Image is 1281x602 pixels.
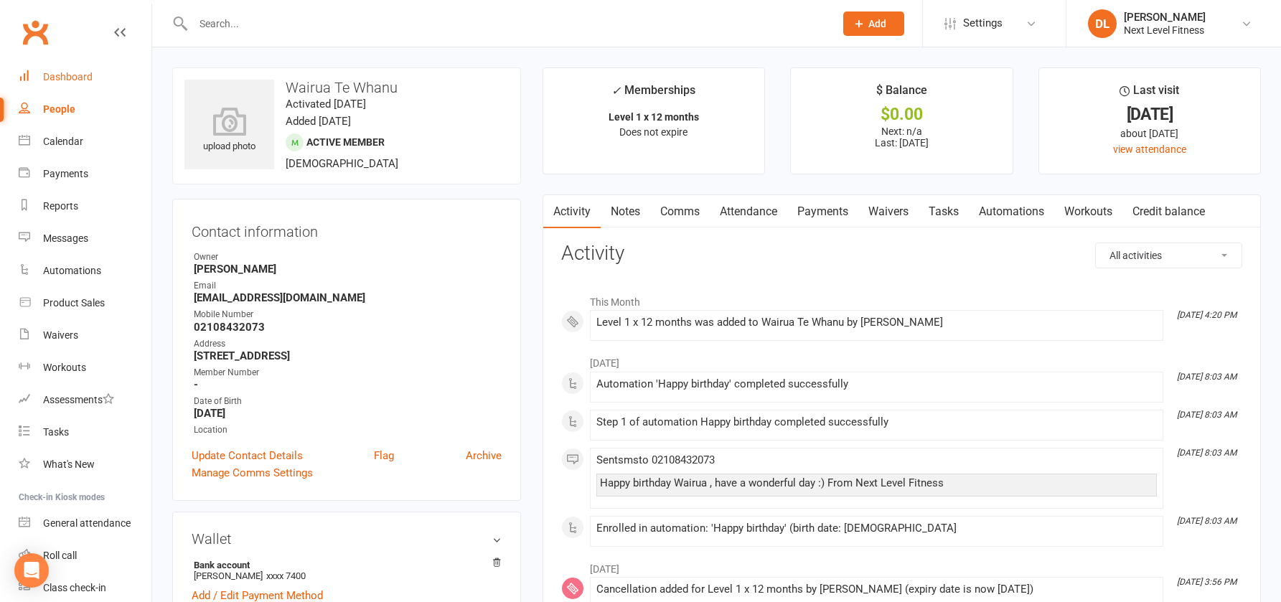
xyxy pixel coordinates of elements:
div: Mobile Number [194,308,502,321]
div: Dashboard [43,71,93,83]
a: Automations [969,195,1054,228]
div: Last visit [1120,81,1179,107]
a: Update Contact Details [192,447,303,464]
span: Does not expire [619,126,688,138]
div: Address [194,337,502,351]
span: Sent sms to 02108432073 [596,453,715,466]
h3: Activity [561,243,1242,265]
a: Flag [374,447,394,464]
div: Step 1 of automation Happy birthday completed successfully [596,416,1157,428]
div: Date of Birth [194,395,502,408]
i: [DATE] 8:03 AM [1177,372,1237,382]
a: Calendar [19,126,151,158]
strong: [EMAIL_ADDRESS][DOMAIN_NAME] [194,291,502,304]
strong: Bank account [194,560,494,570]
a: Workouts [1054,195,1122,228]
div: DL [1088,9,1117,38]
span: Active member [306,136,385,148]
a: Assessments [19,384,151,416]
div: Happy birthday Wairua , have a wonderful day :) From Next Level Fitness [600,477,1153,489]
a: view attendance [1113,144,1186,155]
i: [DATE] 8:03 AM [1177,410,1237,420]
a: Waivers [19,319,151,352]
div: Next Level Fitness [1124,24,1206,37]
div: General attendance [43,517,131,529]
div: Class check-in [43,582,106,593]
div: about [DATE] [1052,126,1247,141]
strong: [STREET_ADDRESS] [194,349,502,362]
span: [DEMOGRAPHIC_DATA] [286,157,398,170]
h3: Wallet [192,531,502,547]
div: Tasks [43,426,69,438]
a: Messages [19,222,151,255]
div: $ Balance [876,81,927,107]
div: Enrolled in automation: 'Happy birthday' (birth date: [DEMOGRAPHIC_DATA] [596,522,1157,535]
div: Payments [43,168,88,179]
button: Add [843,11,904,36]
a: Payments [19,158,151,190]
time: Added [DATE] [286,115,351,128]
div: Open Intercom Messenger [14,553,49,588]
i: [DATE] 4:20 PM [1177,310,1237,320]
li: This Month [561,287,1242,310]
a: Attendance [710,195,787,228]
li: [PERSON_NAME] [192,558,502,583]
a: Dashboard [19,61,151,93]
time: Activated [DATE] [286,98,366,110]
div: Calendar [43,136,83,147]
span: Settings [963,7,1003,39]
h3: Wairua Te Whanu [184,80,509,95]
i: [DATE] 8:03 AM [1177,448,1237,458]
a: Clubworx [17,14,53,50]
a: Payments [787,195,858,228]
span: Add [868,18,886,29]
a: Automations [19,255,151,287]
strong: [DATE] [194,407,502,420]
input: Search... [189,14,825,34]
div: [DATE] [1052,107,1247,122]
a: General attendance kiosk mode [19,507,151,540]
div: Owner [194,250,502,264]
strong: [PERSON_NAME] [194,263,502,276]
div: Automations [43,265,101,276]
a: Manage Comms Settings [192,464,313,481]
h3: Contact information [192,218,502,240]
div: What's New [43,458,95,470]
div: [PERSON_NAME] [1124,11,1206,24]
strong: - [194,378,502,391]
div: upload photo [184,107,274,154]
div: Messages [43,232,88,244]
div: Location [194,423,502,437]
a: What's New [19,448,151,481]
div: Roll call [43,550,77,561]
a: Product Sales [19,287,151,319]
a: Comms [650,195,710,228]
div: Cancellation added for Level 1 x 12 months by [PERSON_NAME] (expiry date is now [DATE]) [596,583,1157,596]
div: Automation 'Happy birthday' completed successfully [596,378,1157,390]
i: [DATE] 3:56 PM [1177,577,1237,587]
span: xxxx 7400 [266,570,306,581]
a: Reports [19,190,151,222]
a: People [19,93,151,126]
div: Waivers [43,329,78,341]
a: Roll call [19,540,151,572]
div: $0.00 [804,107,999,122]
i: [DATE] 8:03 AM [1177,516,1237,526]
li: [DATE] [561,348,1242,371]
div: Member Number [194,366,502,380]
div: Level 1 x 12 months was added to Wairua Te Whanu by [PERSON_NAME] [596,316,1157,329]
a: Tasks [919,195,969,228]
a: Activity [543,195,601,228]
strong: Level 1 x 12 months [609,111,699,123]
div: Product Sales [43,297,105,309]
a: Notes [601,195,650,228]
div: Workouts [43,362,86,373]
a: Tasks [19,416,151,448]
div: People [43,103,75,115]
strong: 02108432073 [194,321,502,334]
div: Memberships [611,81,695,108]
div: Assessments [43,394,114,405]
div: Email [194,279,502,293]
p: Next: n/a Last: [DATE] [804,126,999,149]
a: Credit balance [1122,195,1215,228]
